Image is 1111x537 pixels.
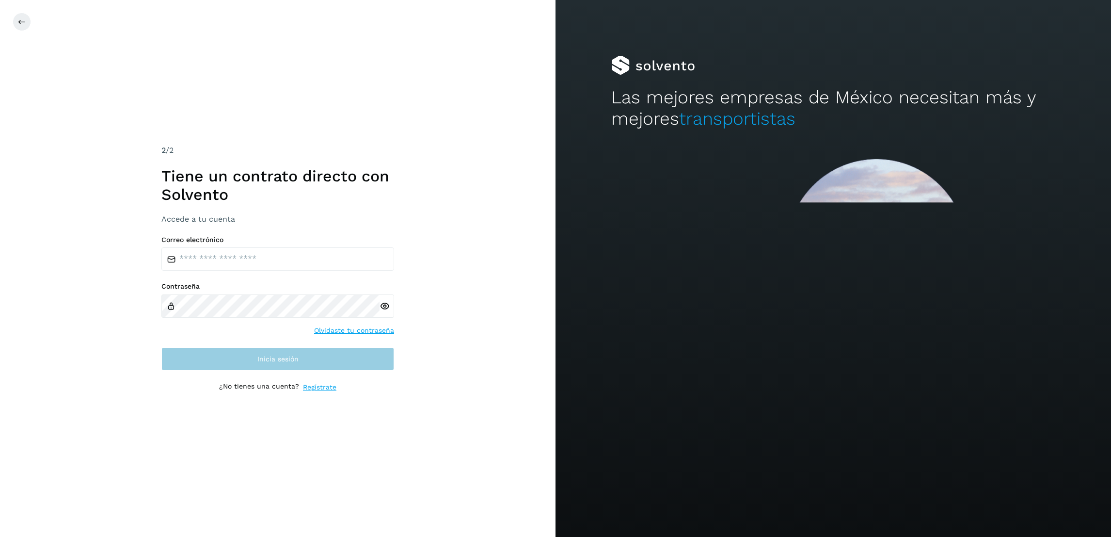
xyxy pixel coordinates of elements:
[161,214,394,224] h3: Accede a tu cuenta
[303,382,336,392] a: Regístrate
[161,167,394,204] h1: Tiene un contrato directo con Solvento
[161,236,394,244] label: Correo electrónico
[161,146,166,155] span: 2
[611,87,1056,130] h2: Las mejores empresas de México necesitan más y mejores
[257,356,299,362] span: Inicia sesión
[679,108,795,129] span: transportistas
[219,382,299,392] p: ¿No tienes una cuenta?
[314,325,394,336] a: Olvidaste tu contraseña
[161,282,394,291] label: Contraseña
[161,347,394,371] button: Inicia sesión
[161,145,394,156] div: /2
